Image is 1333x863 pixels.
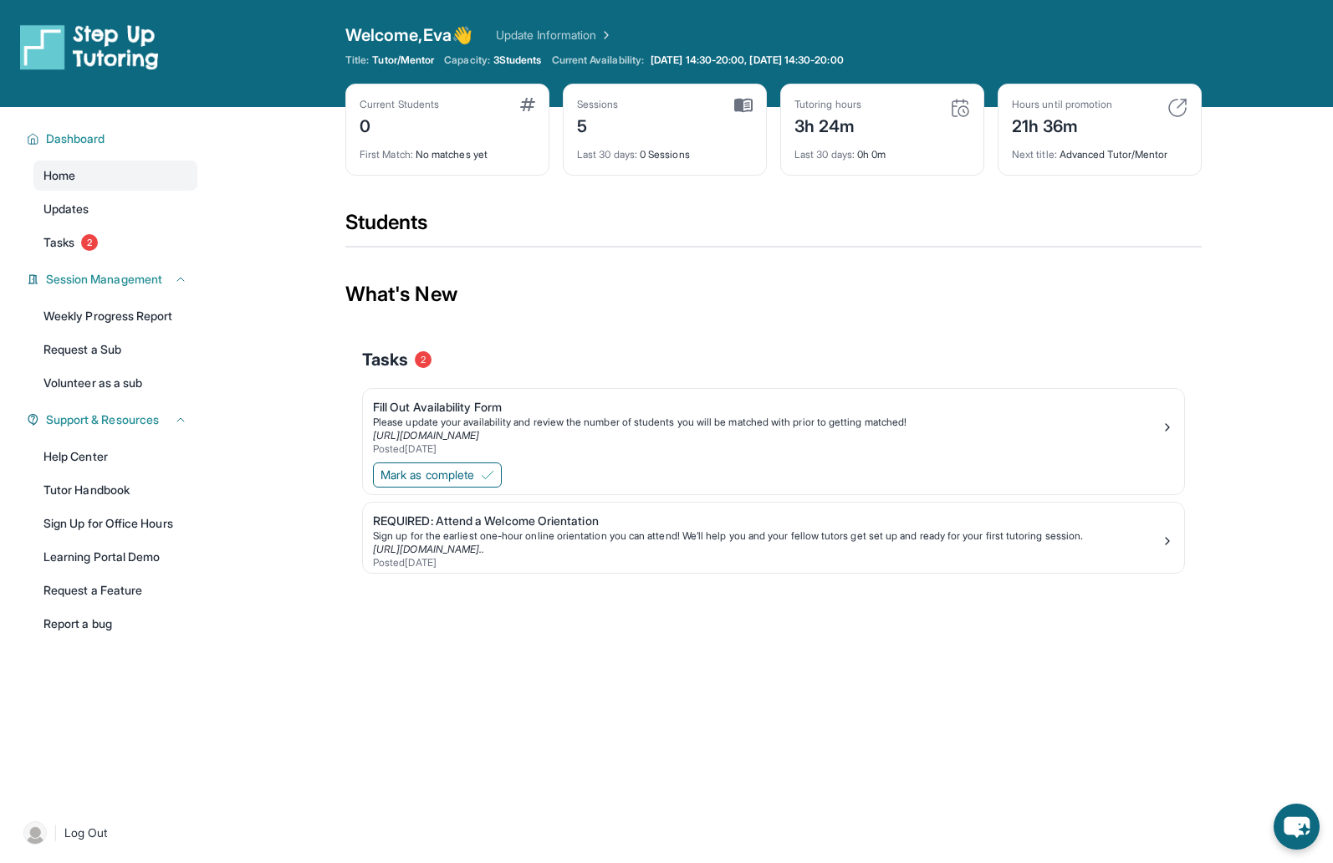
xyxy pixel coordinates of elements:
a: Request a Feature [33,575,197,605]
img: Mark as complete [481,468,494,482]
span: Tutor/Mentor [372,54,434,67]
button: Session Management [39,271,187,288]
a: [DATE] 14:30-20:00, [DATE] 14:30-20:00 [647,54,847,67]
div: No matches yet [360,138,535,161]
a: Updates [33,194,197,224]
span: [DATE] 14:30-20:00, [DATE] 14:30-20:00 [651,54,844,67]
span: Updates [43,201,89,217]
a: Sign Up for Office Hours [33,508,197,539]
div: 0h 0m [794,138,970,161]
img: user-img [23,821,47,845]
span: First Match : [360,148,413,161]
div: Advanced Tutor/Mentor [1012,138,1187,161]
span: Next title : [1012,148,1057,161]
a: Volunteer as a sub [33,368,197,398]
button: chat-button [1274,804,1320,850]
span: Tasks [43,234,74,251]
button: Dashboard [39,130,187,147]
img: logo [20,23,159,70]
img: card [520,98,535,111]
a: Learning Portal Demo [33,542,197,572]
a: [URL][DOMAIN_NAME].. [373,543,484,555]
div: Sign up for the earliest one-hour online orientation you can attend! We’ll help you and your fell... [373,529,1161,543]
span: | [54,823,58,843]
a: |Log Out [17,814,197,851]
span: Welcome, Eva 👋 [345,23,472,47]
div: REQUIRED: Attend a Welcome Orientation [373,513,1161,529]
span: Current Availability: [552,54,644,67]
div: What's New [345,258,1202,331]
span: Log Out [64,825,108,841]
a: Tutor Handbook [33,475,197,505]
div: 0 [360,111,439,138]
span: 2 [415,351,432,368]
a: Tasks2 [33,227,197,258]
a: Request a Sub [33,334,197,365]
div: Hours until promotion [1012,98,1112,111]
div: Posted [DATE] [373,556,1161,569]
a: Home [33,161,197,191]
span: Title: [345,54,369,67]
div: Posted [DATE] [373,442,1161,456]
a: [URL][DOMAIN_NAME] [373,429,479,442]
span: Support & Resources [46,411,159,428]
div: Please update your availability and review the number of students you will be matched with prior ... [373,416,1161,429]
span: Mark as complete [380,467,474,483]
div: 3h 24m [794,111,861,138]
span: Capacity: [444,54,490,67]
div: Current Students [360,98,439,111]
span: Tasks [362,348,408,371]
a: Report a bug [33,609,197,639]
div: 21h 36m [1012,111,1112,138]
span: 3 Students [493,54,542,67]
span: Last 30 days : [577,148,637,161]
span: 2 [81,234,98,251]
div: 5 [577,111,619,138]
img: card [1167,98,1187,118]
span: Last 30 days : [794,148,855,161]
div: Students [345,209,1202,246]
img: Chevron Right [596,27,613,43]
div: Fill Out Availability Form [373,399,1161,416]
div: Tutoring hours [794,98,861,111]
button: Support & Resources [39,411,187,428]
a: Help Center [33,442,197,472]
span: Dashboard [46,130,105,147]
a: Fill Out Availability FormPlease update your availability and review the number of students you w... [363,389,1184,459]
span: Session Management [46,271,162,288]
img: card [950,98,970,118]
img: card [734,98,753,113]
a: Weekly Progress Report [33,301,197,331]
a: Update Information [496,27,613,43]
button: Mark as complete [373,462,502,488]
span: Home [43,167,75,184]
div: 0 Sessions [577,138,753,161]
a: REQUIRED: Attend a Welcome OrientationSign up for the earliest one-hour online orientation you ca... [363,503,1184,573]
div: Sessions [577,98,619,111]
